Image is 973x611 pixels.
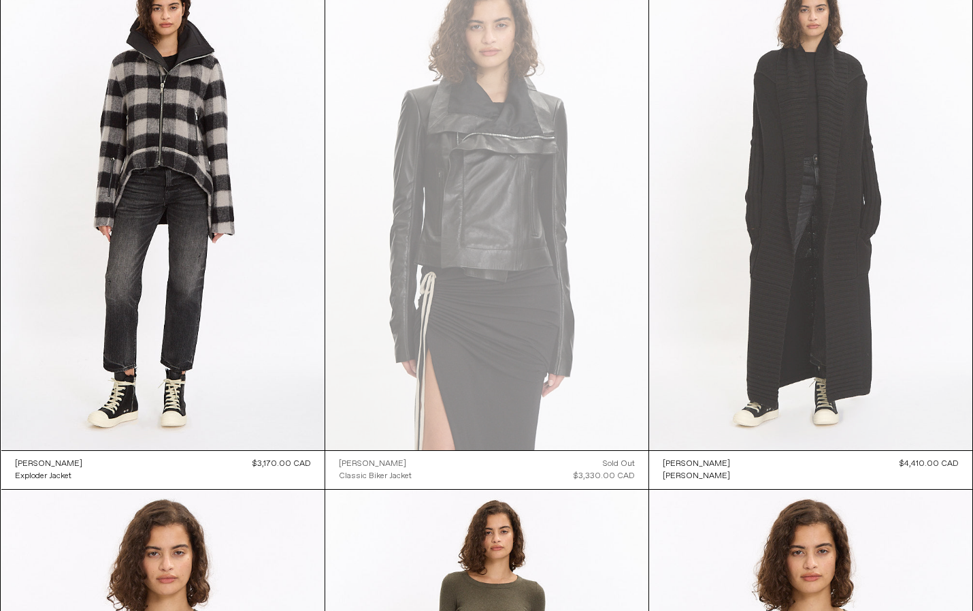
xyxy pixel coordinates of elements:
div: $4,410.00 CAD [900,458,959,470]
div: Exploder Jacket [15,471,71,482]
a: Classic Biker Jacket [339,470,412,482]
a: [PERSON_NAME] [663,470,730,482]
a: [PERSON_NAME] [339,458,412,470]
a: [PERSON_NAME] [15,458,82,470]
div: $3,330.00 CAD [574,470,635,482]
div: [PERSON_NAME] [663,458,730,470]
div: Sold out [603,458,635,470]
div: [PERSON_NAME] [339,458,406,470]
div: [PERSON_NAME] [15,458,82,470]
a: Exploder Jacket [15,470,82,482]
div: $3,170.00 CAD [252,458,311,470]
a: [PERSON_NAME] [663,458,730,470]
